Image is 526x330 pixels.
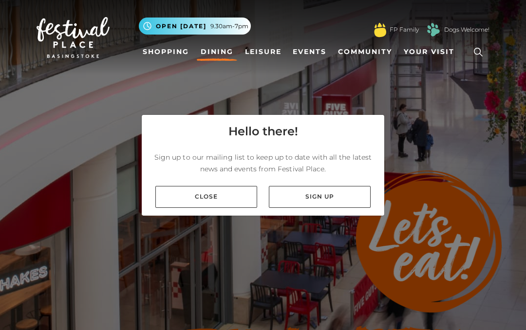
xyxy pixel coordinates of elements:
[228,123,298,140] h4: Hello there!
[37,17,110,58] img: Festival Place Logo
[210,22,248,31] span: 9.30am-7pm
[156,22,207,31] span: Open [DATE]
[139,18,251,35] button: Open [DATE] 9.30am-7pm
[197,43,237,61] a: Dining
[404,47,454,57] span: Your Visit
[155,186,257,208] a: Close
[139,43,193,61] a: Shopping
[150,151,376,175] p: Sign up to our mailing list to keep up to date with all the latest news and events from Festival ...
[289,43,330,61] a: Events
[444,25,489,34] a: Dogs Welcome!
[400,43,463,61] a: Your Visit
[334,43,396,61] a: Community
[390,25,419,34] a: FP Family
[269,186,371,208] a: Sign up
[241,43,285,61] a: Leisure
